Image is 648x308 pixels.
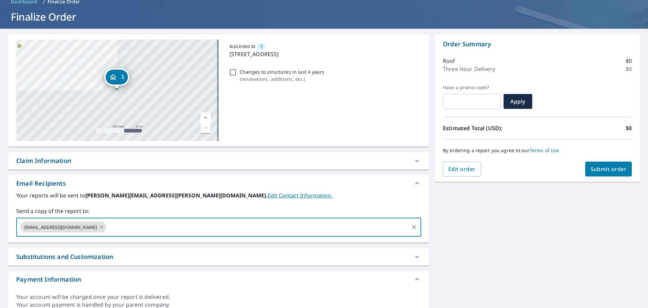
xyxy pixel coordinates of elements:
h1: Finalize Order [8,10,640,24]
a: EditContactInfo [268,192,332,199]
label: Send a copy of the report to: [16,207,421,215]
span: 1 [121,74,124,79]
p: Roof [443,57,455,65]
p: $0 [626,124,632,132]
span: [EMAIL_ADDRESS][DOMAIN_NAME] [20,224,101,231]
div: Your account will be charged once your report is delivered. [16,293,421,301]
div: Payment Information [16,275,81,284]
p: [STREET_ADDRESS] [230,50,418,58]
span: Submit order [591,165,627,173]
a: Terms of Use [530,147,560,153]
div: [EMAIL_ADDRESS][DOMAIN_NAME] [20,222,106,233]
span: 1 [260,43,263,50]
div: Dropped pin, building 1, Residential property, 900 Talon Dr Rehoboth Beach, DE 19971 [104,68,129,89]
p: ( renovations, additions, etc. ) [240,75,324,82]
div: Email Recipients [8,175,429,191]
b: [PERSON_NAME][EMAIL_ADDRESS][PERSON_NAME][DOMAIN_NAME]. [85,192,268,199]
div: Claim Information [16,156,71,165]
span: Apply [509,98,527,105]
label: Your reports will be sent to [16,191,421,199]
div: Substitutions and Customization [16,252,113,261]
p: By ordering a report you agree to our [443,147,632,153]
div: Substitutions and Customization [8,248,429,265]
div: Payment Information [8,271,429,287]
p: Order Summary [443,40,632,49]
span: Edit order [448,165,476,173]
button: Edit order [443,162,481,176]
p: Estimated Total (USD): [443,124,537,132]
button: Apply [504,94,532,109]
p: Changes to structures in last 4 years [240,68,324,75]
button: Submit order [585,162,632,176]
p: Three Hour Delivery [443,65,495,73]
p: $0 [626,57,632,65]
a: Current Level 17, Zoom Out [200,123,211,133]
button: Clear [409,222,419,232]
p: BUILDING ID [230,44,255,49]
div: Email Recipients [16,179,66,188]
div: Claim Information [8,152,429,169]
label: Have a promo code? [443,85,501,91]
p: $0 [626,65,632,73]
a: Current Level 17, Zoom In [200,113,211,123]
